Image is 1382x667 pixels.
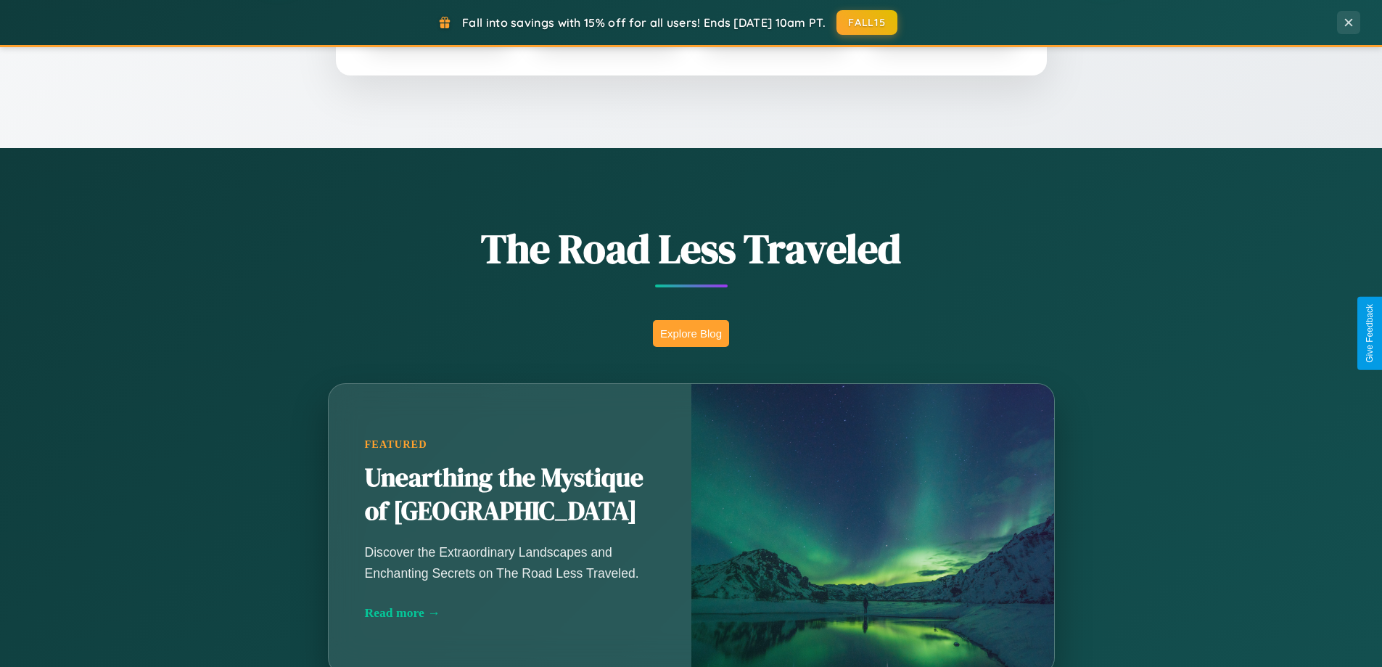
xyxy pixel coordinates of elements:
div: Read more → [365,605,655,621]
button: FALL15 [836,10,897,35]
h1: The Road Less Traveled [256,221,1127,277]
div: Give Feedback [1365,304,1375,363]
h2: Unearthing the Mystique of [GEOGRAPHIC_DATA] [365,462,655,528]
div: Featured [365,438,655,451]
button: Explore Blog [653,320,729,347]
p: Discover the Extraordinary Landscapes and Enchanting Secrets on The Road Less Traveled. [365,542,655,583]
span: Fall into savings with 15% off for all users! Ends [DATE] 10am PT. [462,15,826,30]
